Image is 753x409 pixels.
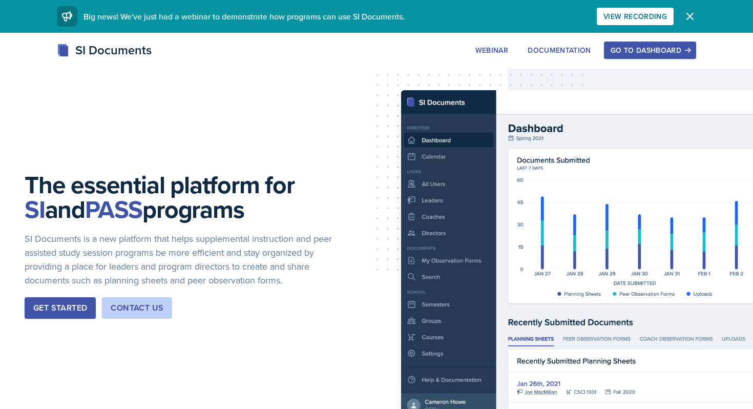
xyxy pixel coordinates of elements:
[25,297,96,319] button: Get Started
[528,46,591,54] div: Documentation
[603,12,667,21] div: View Recording
[611,46,689,54] div: Go to Dashboard
[604,42,696,59] button: Go to Dashboard
[33,302,87,314] div: Get Started
[475,46,508,54] div: Webinar
[521,42,598,59] button: Documentation
[469,42,515,59] button: Webinar
[102,297,172,319] button: Contact Us
[83,11,405,22] span: Big news! We've just had a webinar to demonstrate how programs can use SI Documents.
[111,302,163,314] div: Contact Us
[597,8,674,25] button: View Recording
[57,41,152,59] div: SI Documents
